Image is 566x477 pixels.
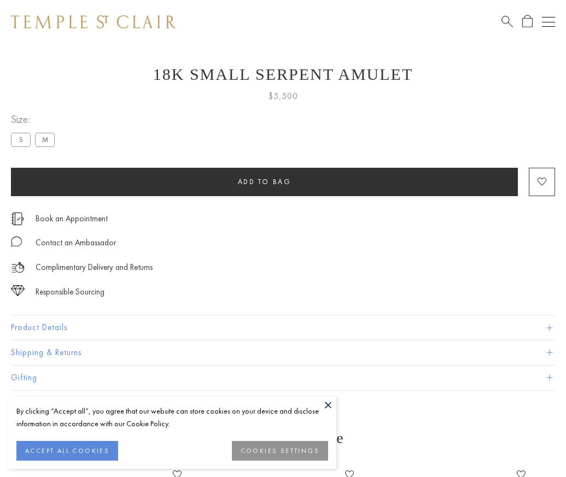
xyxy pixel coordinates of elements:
[11,340,555,365] button: Shipping & Returns
[11,315,555,340] button: Product Details
[11,133,31,146] label: S
[542,15,555,28] button: Open navigation
[11,168,518,196] button: Add to bag
[16,441,118,461] button: ACCEPT ALL COOKIES
[36,236,116,250] div: Contact an Ambassador
[11,261,25,274] img: icon_delivery.svg
[269,89,298,103] span: $5,500
[11,285,25,296] img: icon_sourcing.svg
[11,15,176,28] img: Temple St. Clair
[16,405,328,430] div: By clicking “Accept all”, you agree that our website can store cookies on your device and disclos...
[11,236,22,247] img: MessageIcon-01_2.svg
[11,65,555,84] h1: 18K Small Serpent Amulet
[36,261,153,274] p: Complimentary Delivery and Returns
[11,213,24,225] img: icon_appointment.svg
[36,285,104,299] div: Responsible Sourcing
[11,366,555,390] button: Gifting
[11,110,59,128] span: Size:
[501,15,513,28] a: Search
[36,213,108,225] a: Book an Appointment
[35,133,55,146] label: M
[238,177,291,186] span: Add to bag
[522,15,533,28] a: Open Shopping Bag
[232,441,328,461] button: COOKIES SETTINGS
